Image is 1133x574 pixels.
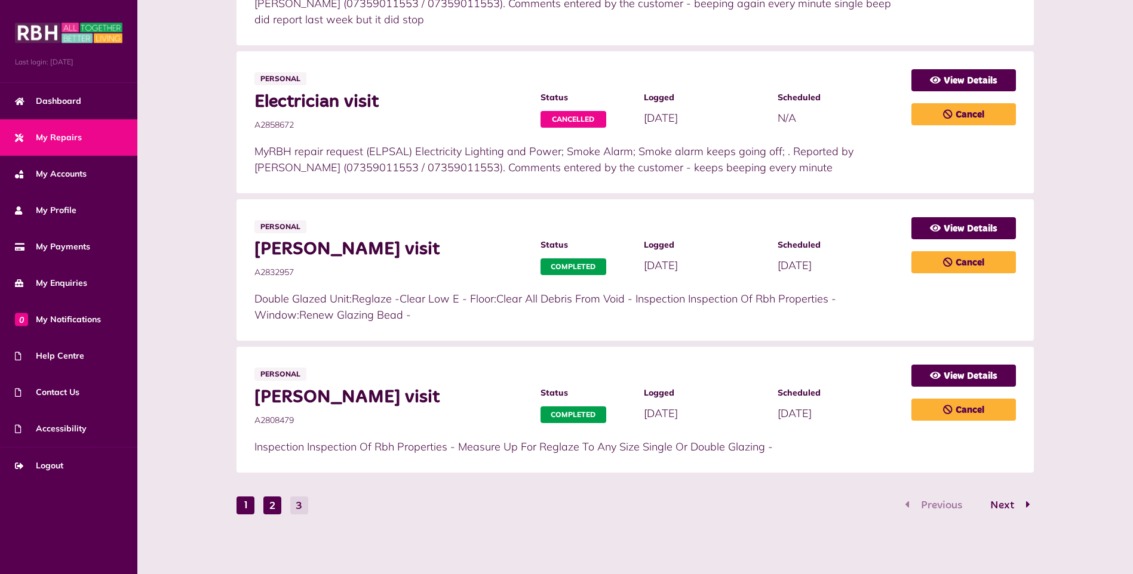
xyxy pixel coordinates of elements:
[290,496,308,514] button: Go to page 3
[15,422,87,435] span: Accessibility
[15,57,122,67] span: Last login: [DATE]
[254,266,529,279] span: A2832957
[541,406,606,423] span: Completed
[644,91,766,104] span: Logged
[254,91,529,113] span: Electrician visit
[541,258,606,275] span: Completed
[541,387,632,399] span: Status
[15,459,63,472] span: Logout
[911,365,1016,387] a: View Details
[15,131,82,144] span: My Repairs
[911,399,1016,421] a: Cancel
[778,239,899,251] span: Scheduled
[15,350,84,362] span: Help Centre
[254,439,900,455] p: Inspection Inspection Of Rbh Properties - Measure Up For Reglaze To Any Size Single Or Double Gla...
[541,239,632,251] span: Status
[15,313,101,326] span: My Notifications
[978,497,1034,514] button: Go to page 2
[254,414,529,427] span: A2808479
[541,111,606,128] span: Cancelled
[254,387,529,408] span: [PERSON_NAME] visit
[644,239,766,251] span: Logged
[15,386,79,399] span: Contact Us
[254,143,900,175] p: MyRBH repair request (ELPSAL) Electricity Lighting and Power; Smoke Alarm; Smoke alarm keeps goin...
[15,21,122,45] img: MyRBH
[15,240,90,253] span: My Payments
[778,406,812,420] span: [DATE]
[263,496,281,514] button: Go to page 2
[254,368,306,381] span: Personal
[254,119,529,131] span: A2858672
[911,251,1016,273] a: Cancel
[644,258,678,272] span: [DATE]
[911,69,1016,91] a: View Details
[778,258,812,272] span: [DATE]
[254,220,306,233] span: Personal
[778,387,899,399] span: Scheduled
[541,91,632,104] span: Status
[15,313,28,326] span: 0
[254,72,306,85] span: Personal
[254,291,900,323] p: Double Glazed Unit:Reglaze -Clear Low E - Floor:Clear All Debris From Void - Inspection Inspectio...
[644,387,766,399] span: Logged
[15,95,81,107] span: Dashboard
[15,204,76,217] span: My Profile
[981,500,1023,511] span: Next
[644,111,678,125] span: [DATE]
[911,217,1016,239] a: View Details
[644,406,678,420] span: [DATE]
[15,277,87,289] span: My Enquiries
[778,111,796,125] span: N/A
[778,91,899,104] span: Scheduled
[911,103,1016,125] a: Cancel
[254,239,529,260] span: [PERSON_NAME] visit
[15,168,87,180] span: My Accounts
